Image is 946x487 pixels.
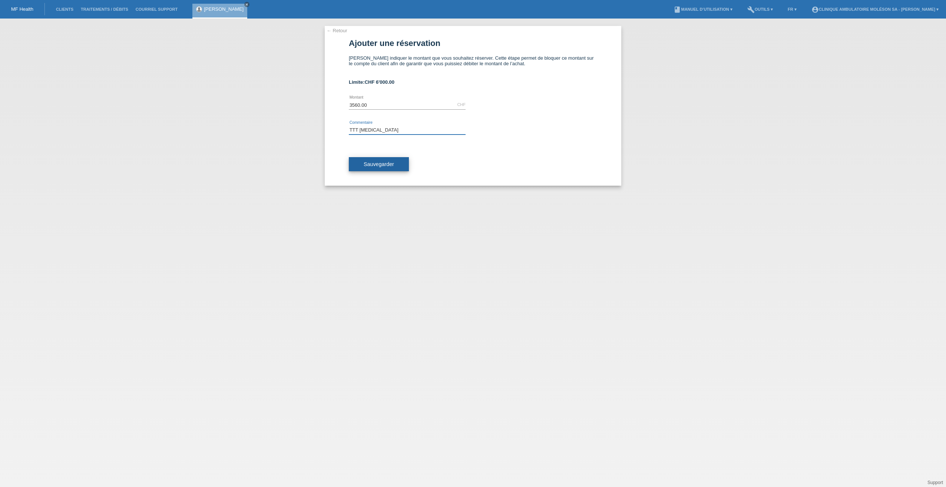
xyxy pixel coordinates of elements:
[747,6,755,13] i: build
[457,102,466,107] div: CHF
[77,7,132,11] a: Traitements / débits
[245,3,249,6] i: close
[327,28,347,33] a: ← Retour
[204,6,244,12] a: [PERSON_NAME]
[132,7,181,11] a: Courriel Support
[670,7,736,11] a: bookManuel d’utilisation ▾
[744,7,777,11] a: buildOutils ▾
[808,7,942,11] a: account_circleClinique ambulatoire Moléson SA - [PERSON_NAME] ▾
[365,79,394,85] span: CHF 6'000.00
[927,480,943,485] a: Support
[349,79,394,85] b: Limite:
[349,55,597,72] div: [PERSON_NAME] indiquer le montant que vous souhaitez réserver. Cette étape permet de bloquer ce m...
[11,6,33,12] a: MF Health
[784,7,800,11] a: FR ▾
[244,2,249,7] a: close
[349,157,409,171] button: Sauvegarder
[349,39,597,48] h1: Ajouter une réservation
[811,6,819,13] i: account_circle
[52,7,77,11] a: Clients
[364,161,394,167] span: Sauvegarder
[674,6,681,13] i: book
